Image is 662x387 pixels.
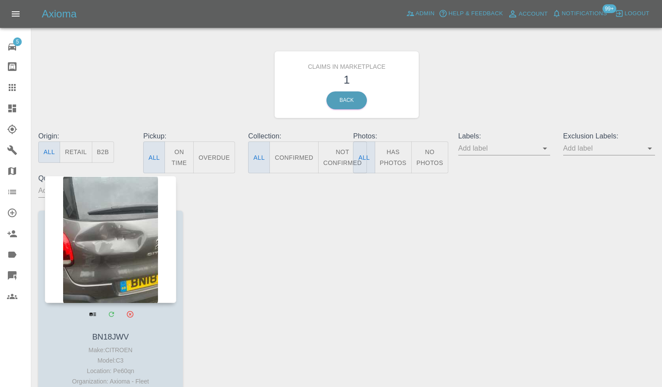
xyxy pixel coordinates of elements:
button: On Time [165,141,194,173]
button: Not Confirmed [318,141,367,173]
p: Photos: [353,131,445,141]
span: Account [519,9,548,19]
button: Confirmed [269,141,318,173]
a: Back [326,91,367,109]
span: Notifications [562,9,607,19]
input: Add quoter [38,184,117,197]
button: No Photos [411,141,448,173]
p: Quoters: [38,173,130,184]
input: Add label [458,141,537,155]
span: Logout [625,9,649,19]
span: Admin [416,9,435,19]
button: All [248,141,270,173]
button: Open [644,142,656,155]
button: Has Photos [375,141,412,173]
a: BN18JWV [92,333,129,341]
button: Overdue [193,141,235,173]
div: Location: Pe60qn [47,366,174,376]
a: Modify [102,305,120,323]
div: Make: CITROEN [47,345,174,355]
button: Logout [613,7,652,20]
button: All [38,141,60,163]
div: Organization: Axioma - Fleet [47,376,174,387]
p: Origin: [38,131,130,141]
p: Exclusion Labels: [563,131,655,141]
button: Notifications [550,7,609,20]
a: Account [505,7,550,21]
span: 99+ [602,4,616,13]
h6: Claims in Marketplace [281,58,413,71]
button: Retail [60,141,92,163]
p: Labels: [458,131,550,141]
div: Model: C3 [47,355,174,366]
button: All [353,141,375,173]
input: Add label [563,141,642,155]
button: Open [539,142,551,155]
a: Admin [404,7,437,20]
button: Open drawer [5,3,26,24]
span: 5 [13,37,22,46]
p: Pickup: [143,131,235,141]
a: View [84,305,101,323]
button: All [143,141,165,173]
h5: Axioma [42,7,77,21]
h3: 1 [281,71,413,88]
button: Help & Feedback [437,7,505,20]
p: Collection: [248,131,340,141]
button: Archive [121,305,139,323]
span: Help & Feedback [448,9,503,19]
button: B2B [92,141,114,163]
